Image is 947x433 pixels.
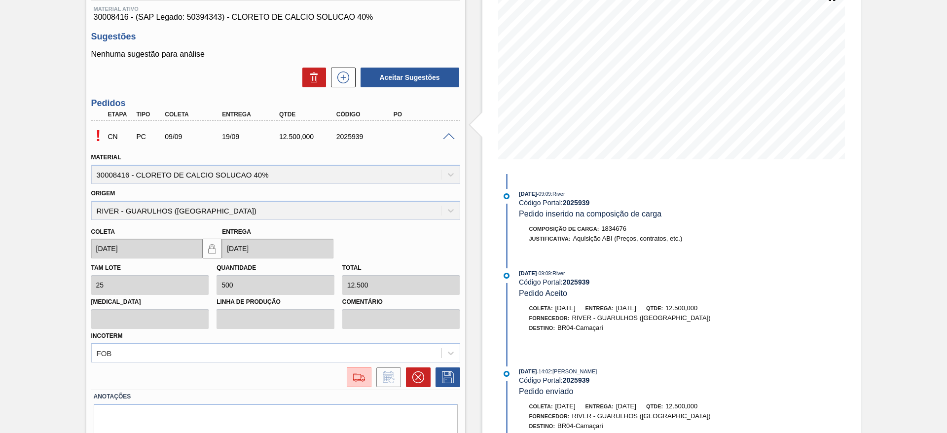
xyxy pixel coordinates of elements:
label: Total [342,264,362,271]
label: [MEDICAL_DATA] [91,295,209,309]
span: Material ativo [94,6,458,12]
label: Origem [91,190,115,197]
h3: Sugestões [91,32,460,42]
label: Entrega [222,228,251,235]
span: Pedido Aceito [519,289,567,297]
span: [DATE] [519,368,537,374]
span: Pedido inserido na composição de carga [519,210,661,218]
span: Entrega: [585,305,614,311]
span: Entrega: [585,403,614,409]
label: Quantidade [217,264,256,271]
div: Composição de Carga em Negociação [106,126,135,147]
span: RIVER - GUARULHOS ([GEOGRAPHIC_DATA]) [572,314,710,322]
span: RIVER - GUARULHOS ([GEOGRAPHIC_DATA]) [572,412,710,420]
span: [DATE] [519,191,537,197]
p: Pendente de aceite [91,127,106,145]
input: dd/mm/yyyy [91,239,203,258]
div: PO [391,111,455,118]
label: Anotações [94,390,458,404]
div: Código Portal: [519,376,753,384]
div: Código Portal: [519,199,753,207]
button: locked [202,239,222,258]
p: Nenhuma sugestão para análise [91,50,460,59]
strong: 2025939 [563,199,590,207]
div: Aceitar Sugestões [356,67,460,88]
span: Aquisição ABI (Preços, contratos, etc.) [573,235,682,242]
span: [DATE] [519,270,537,276]
div: Salvar Pedido [431,367,460,387]
div: Código [334,111,398,118]
div: 09/09/2025 [162,133,226,141]
div: 12.500,000 [277,133,341,141]
img: locked [206,243,218,254]
span: [DATE] [555,304,576,312]
span: Fornecedor: [529,413,570,419]
div: Ir para Composição de Carga [342,367,371,387]
div: 19/09/2025 [219,133,284,141]
span: Coleta: [529,305,553,311]
div: Qtde [277,111,341,118]
span: Fornecedor: [529,315,570,321]
span: - 09:09 [537,191,551,197]
strong: 2025939 [563,376,590,384]
img: atual [504,371,510,377]
div: Tipo [134,111,163,118]
span: - 09:09 [537,271,551,276]
span: [DATE] [616,402,636,410]
span: Pedido enviado [519,387,573,396]
button: Aceitar Sugestões [361,68,459,87]
div: Código Portal: [519,278,753,286]
span: Qtde: [646,403,663,409]
div: FOB [97,349,112,357]
span: BR04-Camaçari [557,422,603,430]
div: Informar alteração no pedido [371,367,401,387]
label: Comentário [342,295,460,309]
div: Nova sugestão [326,68,356,87]
p: CN [108,133,133,141]
label: Tam lote [91,264,121,271]
span: Justificativa: [529,236,571,242]
label: Coleta [91,228,115,235]
strong: 2025939 [563,278,590,286]
span: [DATE] [555,402,576,410]
span: - 14:02 [537,369,551,374]
h3: Pedidos [91,98,460,108]
label: Linha de Produção [217,295,334,309]
span: 12.500,000 [665,402,697,410]
span: Qtde: [646,305,663,311]
input: dd/mm/yyyy [222,239,333,258]
label: Material [91,154,121,161]
span: : [PERSON_NAME] [551,368,597,374]
span: 1834676 [601,225,626,232]
div: Entrega [219,111,284,118]
div: Etapa [106,111,135,118]
span: Coleta: [529,403,553,409]
div: Coleta [162,111,226,118]
span: BR04-Camaçari [557,324,603,331]
span: 30008416 - (SAP Legado: 50394343) - CLORETO DE CALCIO SOLUCAO 40% [94,13,458,22]
span: 12.500,000 [665,304,697,312]
div: Excluir Sugestões [297,68,326,87]
span: [DATE] [616,304,636,312]
span: Destino: [529,423,555,429]
span: Destino: [529,325,555,331]
div: 2025939 [334,133,398,141]
span: : River [551,270,565,276]
div: Pedido de Compra [134,133,163,141]
img: atual [504,193,510,199]
div: Cancelar pedido [401,367,431,387]
img: atual [504,273,510,279]
span: Composição de Carga : [529,226,599,232]
label: Incoterm [91,332,123,339]
span: : River [551,191,565,197]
